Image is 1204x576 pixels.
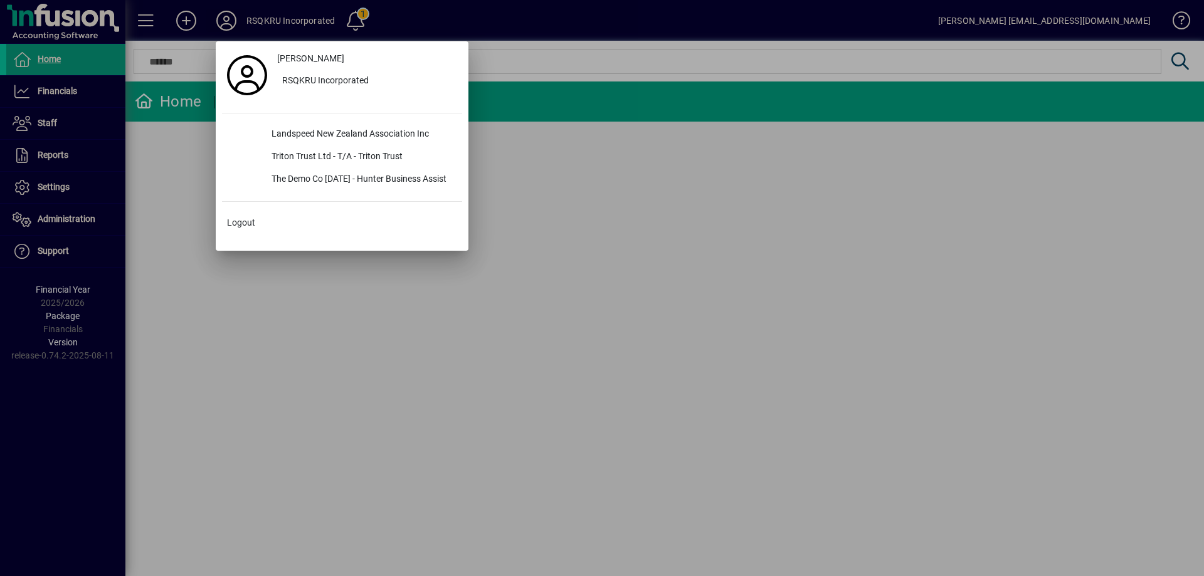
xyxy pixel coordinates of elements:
a: Profile [222,64,272,86]
div: Triton Trust Ltd - T/A - Triton Trust [261,146,462,169]
span: [PERSON_NAME] [277,52,344,65]
div: Landspeed New Zealand Association Inc [261,123,462,146]
button: Landspeed New Zealand Association Inc [222,123,462,146]
button: Logout [222,212,462,234]
button: The Demo Co [DATE] - Hunter Business Assist [222,169,462,191]
div: The Demo Co [DATE] - Hunter Business Assist [261,169,462,191]
button: Triton Trust Ltd - T/A - Triton Trust [222,146,462,169]
span: Logout [227,216,255,229]
a: [PERSON_NAME] [272,48,462,70]
button: RSQKRU Incorporated [272,70,462,93]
